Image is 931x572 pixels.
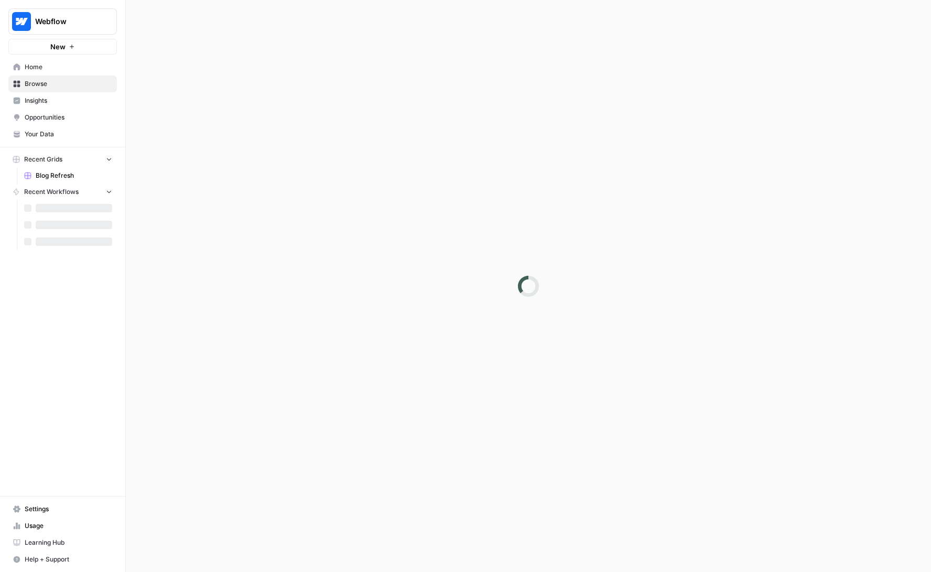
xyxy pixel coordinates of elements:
[25,79,112,89] span: Browse
[50,41,66,52] span: New
[8,517,117,534] a: Usage
[25,129,112,139] span: Your Data
[8,501,117,517] a: Settings
[8,59,117,75] a: Home
[8,8,117,35] button: Workspace: Webflow
[36,171,112,180] span: Blog Refresh
[24,187,79,197] span: Recent Workflows
[8,92,117,109] a: Insights
[12,12,31,31] img: Webflow Logo
[8,126,117,143] a: Your Data
[25,504,112,514] span: Settings
[35,16,99,27] span: Webflow
[8,534,117,551] a: Learning Hub
[25,521,112,531] span: Usage
[25,555,112,564] span: Help + Support
[8,109,117,126] a: Opportunities
[24,155,62,164] span: Recent Grids
[25,538,112,547] span: Learning Hub
[8,184,117,200] button: Recent Workflows
[25,96,112,105] span: Insights
[8,152,117,167] button: Recent Grids
[8,75,117,92] a: Browse
[25,62,112,72] span: Home
[19,167,117,184] a: Blog Refresh
[25,113,112,122] span: Opportunities
[8,39,117,55] button: New
[8,551,117,568] button: Help + Support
